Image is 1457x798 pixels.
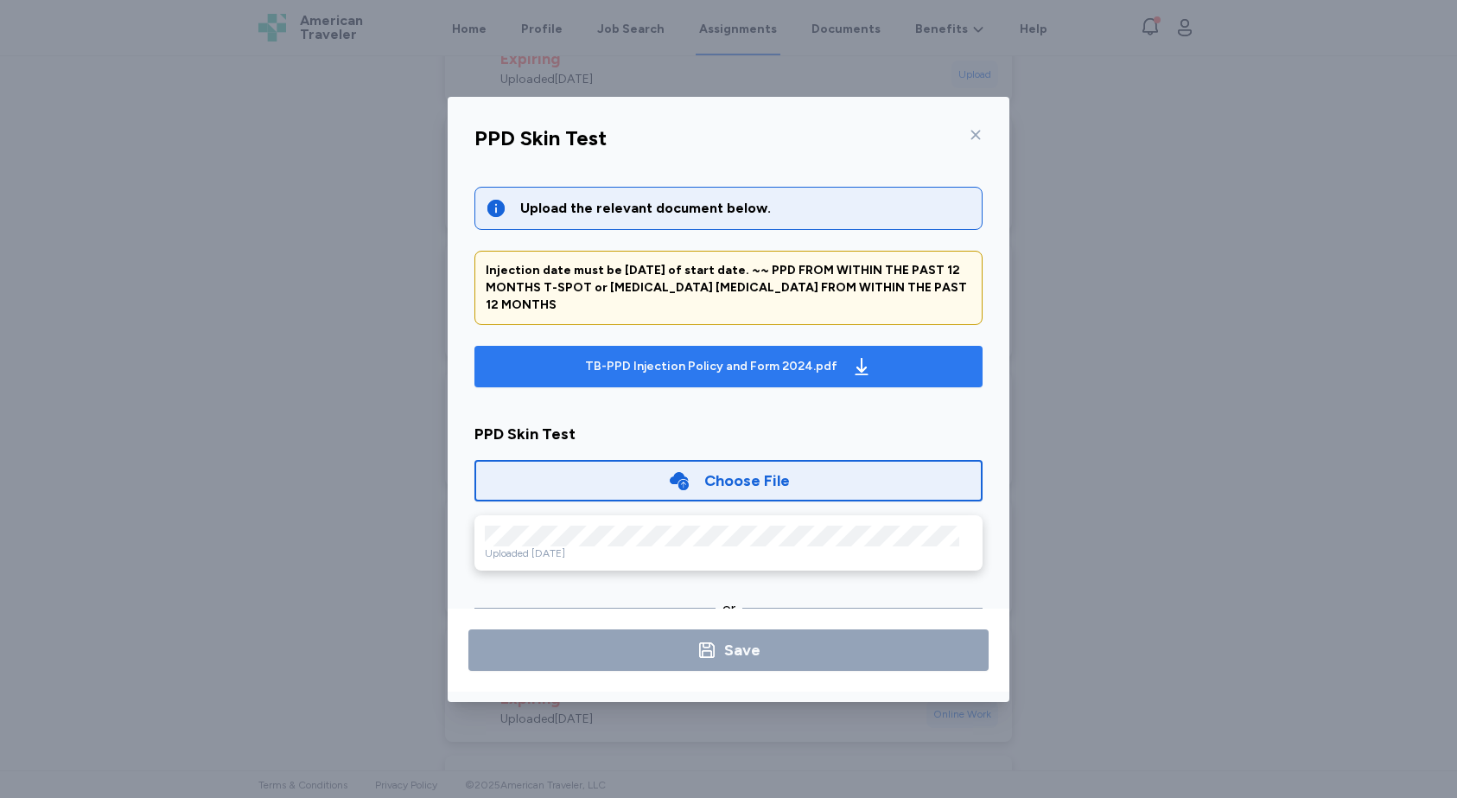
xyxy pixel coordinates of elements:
div: or [722,598,735,619]
div: PPD Skin Test [474,422,983,446]
div: TB-PPD Injection Policy and Form 2024.pdf [585,358,837,375]
button: Save [468,629,989,671]
div: Save [724,638,760,662]
div: Uploaded [DATE] [485,546,972,560]
button: TB-PPD Injection Policy and Form 2024.pdf [474,346,983,387]
div: PPD Skin Test [474,124,607,152]
div: Upload the relevant document below. [520,198,971,219]
div: Choose File [704,469,790,493]
div: Injection date must be [DATE] of start date. ~~ PPD FROM WITHIN THE PAST 12 MONTHS T-SPOT or [MED... [486,262,971,314]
